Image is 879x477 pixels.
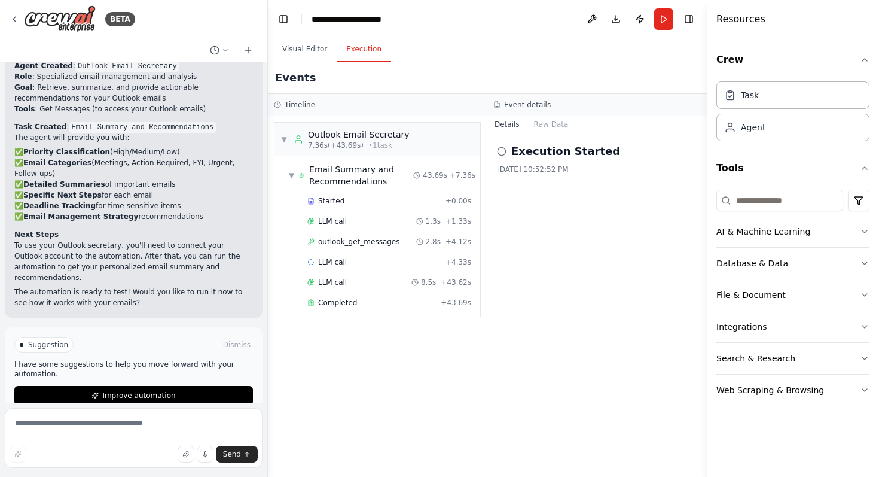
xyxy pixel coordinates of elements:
button: Start a new chat [239,43,258,57]
h3: Event details [504,100,551,110]
button: Tools [716,151,869,185]
span: Email Summary and Recommendations [309,163,413,187]
span: 2.8s [426,237,441,247]
div: Web Scraping & Browsing [716,384,824,396]
span: Send [223,449,241,459]
strong: Tools [14,105,35,113]
img: Logo [24,5,96,32]
button: Upload files [178,446,194,463]
li: ✅ (Meetings, Action Required, FYI, Urgent, Follow-ups) [14,157,253,179]
p: The automation is ready to test! Would you like to run it now to see how it works with your emails? [14,287,253,308]
li: ✅ for each email [14,190,253,200]
span: Improve automation [102,391,175,400]
strong: Agent Created [14,62,73,70]
button: Hide right sidebar [680,11,697,28]
button: Improve this prompt [10,446,26,463]
strong: Task Created [14,123,66,131]
button: Execution [337,37,391,62]
strong: Specific Next Steps [23,191,102,199]
li: ✅ of important emails [14,179,253,190]
span: 1.3s [426,217,441,226]
code: Email Summary and Recommendations [69,122,216,133]
span: LLM call [318,257,347,267]
span: • 1 task [368,141,392,150]
strong: Role [14,72,32,81]
button: Integrations [716,311,869,342]
p: To use your Outlook secretary, you'll need to connect your Outlook account to the automation. Aft... [14,240,253,283]
h2: Events [275,69,316,86]
li: : Retrieve, summarize, and provide actionable recommendations for your Outlook emails [14,82,253,104]
button: Improve automation [14,386,253,405]
strong: Email Management Strategy [23,212,138,221]
strong: Goal [14,83,32,92]
div: Agent [741,121,765,133]
button: AI & Machine Learning [716,216,869,247]
p: The agent will provide you with: [14,132,253,143]
button: Crew [716,43,869,77]
button: Click to speak your automation idea [197,446,213,463]
button: Dismiss [221,339,253,351]
li: ✅ for time-sensitive items [14,200,253,211]
div: BETA [105,12,135,26]
li: ✅ recommendations [14,211,253,222]
div: Search & Research [716,353,795,364]
div: Task [741,89,759,101]
code: Outlook Email Secretary [75,61,179,72]
strong: Detailed Summaries [23,180,105,189]
button: Database & Data [716,248,869,279]
strong: Next Steps [14,230,59,239]
h3: Timeline [285,100,315,110]
li: : Get Messages (to access your Outlook emails) [14,104,253,114]
div: [DATE] 10:52:52 PM [497,165,697,174]
button: Visual Editor [273,37,337,62]
span: + 4.12s [445,237,471,247]
span: 7.36s (+43.69s) [308,141,364,150]
span: 8.5s [421,278,436,287]
button: Send [216,446,258,463]
span: LLM call [318,278,347,287]
div: AI & Machine Learning [716,226,810,238]
span: + 0.00s [445,196,471,206]
strong: Email Categories [23,159,91,167]
h2: : [14,121,253,132]
button: Hide left sidebar [275,11,292,28]
h2: Execution Started [511,143,620,160]
span: outlook_get_messages [318,237,400,247]
span: 43.69s [423,171,447,180]
span: + 1.33s [445,217,471,226]
span: + 7.36s [450,171,475,180]
span: ▼ [280,135,288,144]
h4: Resources [716,12,765,26]
p: I have some suggestions to help you move forward with your automation. [14,360,253,379]
button: File & Document [716,279,869,311]
span: ▼ [289,171,294,180]
li: ✅ (High/Medium/Low) [14,147,253,157]
button: Raw Data [527,116,576,133]
button: Switch to previous chat [205,43,234,57]
span: Suggestion [28,340,68,350]
span: Started [318,196,344,206]
button: Search & Research [716,343,869,374]
h2: : [14,60,253,71]
button: Web Scraping & Browsing [716,375,869,406]
span: LLM call [318,217,347,226]
div: Database & Data [716,257,788,269]
nav: breadcrumb [312,13,407,25]
button: Details [487,116,527,133]
span: + 4.33s [445,257,471,267]
div: File & Document [716,289,786,301]
div: Tools [716,185,869,416]
strong: Deadline Tracking [23,202,96,210]
span: + 43.62s [441,278,471,287]
li: : Specialized email management and analysis [14,71,253,82]
div: Crew [716,77,869,151]
div: Outlook Email Secretary [308,129,410,141]
div: Integrations [716,321,767,333]
strong: Priority Classification [23,148,110,156]
span: Completed [318,298,357,308]
span: + 43.69s [441,298,471,308]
